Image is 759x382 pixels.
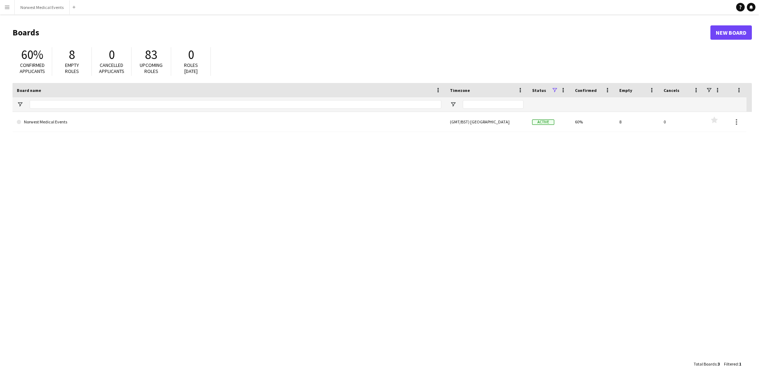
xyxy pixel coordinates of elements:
[724,357,741,371] div: :
[710,25,752,40] a: New Board
[615,112,659,132] div: 8
[30,100,441,109] input: Board name Filter Input
[694,361,716,367] span: Total Boards
[20,62,45,74] span: Confirmed applicants
[694,357,720,371] div: :
[13,27,710,38] h1: Boards
[450,88,470,93] span: Timezone
[17,88,41,93] span: Board name
[21,47,43,63] span: 60%
[571,112,615,132] div: 60%
[532,88,546,93] span: Status
[724,361,738,367] span: Filtered
[109,47,115,63] span: 0
[659,112,704,132] div: 0
[718,361,720,367] span: 3
[140,62,163,74] span: Upcoming roles
[450,101,456,108] button: Open Filter Menu
[575,88,597,93] span: Confirmed
[619,88,632,93] span: Empty
[739,361,741,367] span: 1
[184,62,198,74] span: Roles [DATE]
[65,62,79,74] span: Empty roles
[17,101,23,108] button: Open Filter Menu
[532,119,554,125] span: Active
[15,0,70,14] button: Norwest Medical Events
[463,100,524,109] input: Timezone Filter Input
[188,47,194,63] span: 0
[99,62,124,74] span: Cancelled applicants
[69,47,75,63] span: 8
[17,112,441,132] a: Norwest Medical Events
[145,47,157,63] span: 83
[446,112,528,132] div: (GMT/BST) [GEOGRAPHIC_DATA]
[664,88,679,93] span: Cancels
